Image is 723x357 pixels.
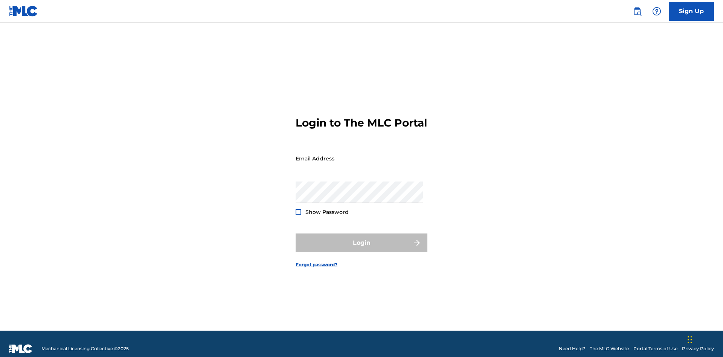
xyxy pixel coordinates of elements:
[296,261,337,268] a: Forgot password?
[559,345,585,352] a: Need Help?
[688,328,692,351] div: Drag
[41,345,129,352] span: Mechanical Licensing Collective © 2025
[652,7,661,16] img: help
[649,4,664,19] div: Help
[633,345,677,352] a: Portal Terms of Use
[633,7,642,16] img: search
[296,116,427,130] h3: Login to The MLC Portal
[590,345,629,352] a: The MLC Website
[9,344,32,353] img: logo
[630,4,645,19] a: Public Search
[9,6,38,17] img: MLC Logo
[682,345,714,352] a: Privacy Policy
[305,209,349,215] span: Show Password
[685,321,723,357] iframe: Chat Widget
[669,2,714,21] a: Sign Up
